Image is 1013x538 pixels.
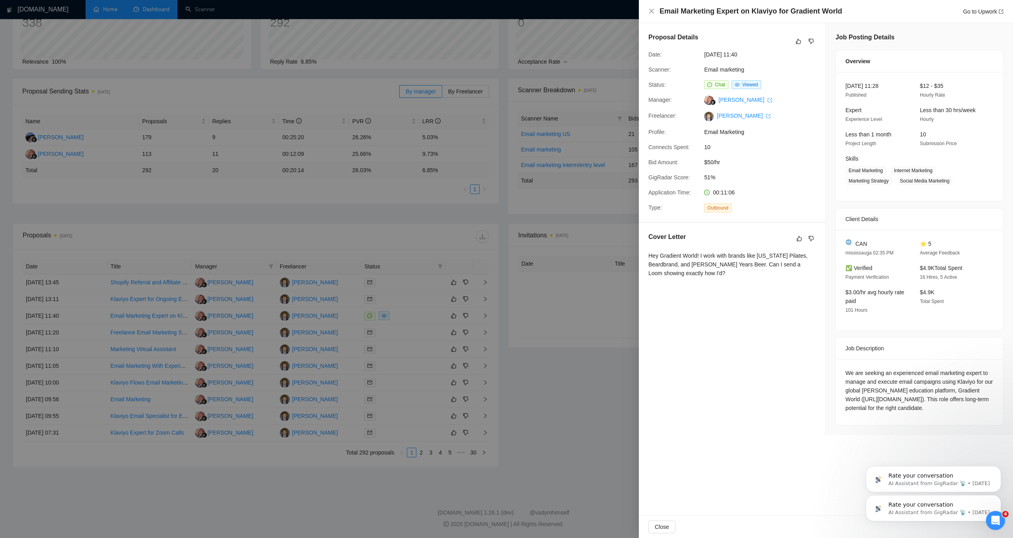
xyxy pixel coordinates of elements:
span: ✅ Verified [845,265,872,271]
span: Project Length [845,141,876,146]
span: Less than 1 month [845,131,891,138]
button: Close [648,8,655,15]
span: 101 Hours [845,307,867,313]
span: $12 - $35 [920,83,943,89]
span: Connects Spent: [648,144,690,150]
span: Social Media Marketing [897,177,953,185]
h5: Proposal Details [648,33,698,42]
div: Hey Gradient World! I work with brands like [US_STATE] Pilates, Beardbrand, and [PERSON_NAME] Yea... [648,251,816,278]
span: Experience Level [845,117,882,122]
span: Close [655,522,669,531]
div: Job Description [845,338,993,359]
span: Total Spent [920,299,944,304]
a: Email marketing [704,66,744,73]
div: Client Details [845,208,993,230]
span: $50/hr [704,158,824,167]
span: GigRadar Score: [648,174,690,181]
button: Close [648,521,675,533]
img: gigradar-bm.png [710,99,716,105]
span: Chat [715,82,725,87]
span: 00:11:06 [713,189,735,196]
span: Overview [845,57,870,66]
span: Hourly [920,117,934,122]
h4: Email Marketing Expert on Klaviyo for Gradient World [660,6,842,16]
h5: Job Posting Details [835,33,894,42]
span: Date: [648,51,662,58]
span: Hourly Rate [920,92,945,98]
span: CAN [855,239,867,248]
span: like [796,235,802,242]
span: Outbound [704,204,732,212]
span: Less than 30 hrs/week [920,107,976,113]
span: dislike [808,235,814,242]
span: ⭐ 5 [920,241,931,247]
span: Expert [845,107,861,113]
span: mississauga 02:35 PM [845,250,894,256]
span: Status: [648,82,666,88]
span: Bid Amount: [648,159,679,165]
span: Freelancer: [648,113,677,119]
span: [DATE] 11:28 [845,83,878,89]
span: 4 [1002,511,1009,517]
span: Scanner: [648,66,671,73]
button: dislike [806,37,816,46]
a: [PERSON_NAME] export [717,113,771,119]
span: dislike [808,38,814,45]
span: 51% [704,173,824,182]
span: $4.9K Total Spent [920,265,962,271]
h5: Cover Letter [648,232,686,242]
span: Type: [648,204,662,211]
span: $3.00/hr avg hourly rate paid [845,289,904,304]
iframe: Intercom live chat [986,511,1005,530]
button: like [794,234,804,243]
img: c1mafPHJym8I3dO2vJ6p2ePicGyo9acEghXHRsFlb5iF9zz4q62g7G6qnQa243Y-mC [704,112,714,121]
span: Email Marketing [704,128,824,136]
span: Skills [845,155,859,162]
span: Marketing Strategy [845,177,892,185]
button: like [794,37,803,46]
span: 10 [704,143,824,151]
a: [PERSON_NAME] export [718,97,772,103]
span: clock-circle [704,190,710,195]
span: Profile: [648,129,666,135]
span: Average Feedback [920,250,960,256]
span: Submission Price [920,141,957,146]
span: $4.9K [920,289,935,295]
span: 10 [920,131,926,138]
span: Internet Marketing [891,166,936,175]
span: message [707,82,712,87]
span: close [648,8,655,14]
span: Viewed [742,82,758,87]
span: Manager: [648,97,672,103]
a: Go to Upworkexport [963,8,1003,15]
iframe: Intercom notifications message [854,416,1013,534]
span: like [796,38,801,45]
span: [DATE] 11:40 [704,50,824,59]
span: 16 Hires, 5 Active [920,274,957,280]
span: export [767,98,772,103]
span: Application Time: [648,189,691,196]
span: Payment Verification [845,274,889,280]
div: We are seeking an experienced email marketing expert to manage and execute email campaigns using ... [845,369,993,412]
span: Published [845,92,867,98]
span: export [999,9,1003,14]
span: Email Marketing [845,166,886,175]
span: eye [735,82,740,87]
span: export [766,114,771,118]
button: dislike [806,234,816,243]
img: 🌐 [846,239,851,245]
